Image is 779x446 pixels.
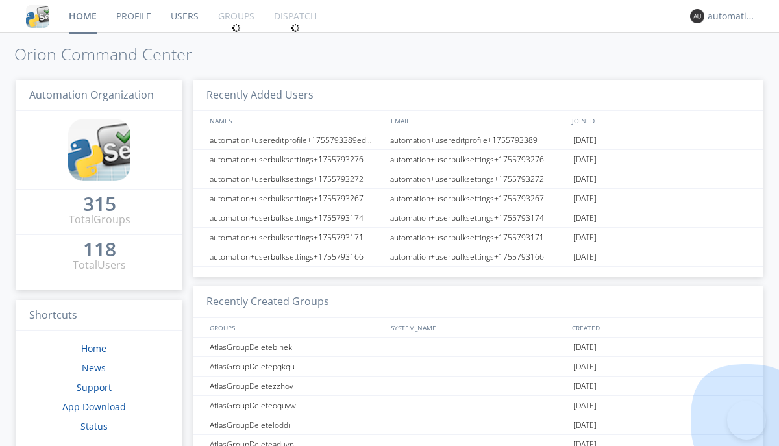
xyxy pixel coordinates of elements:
span: [DATE] [573,208,597,228]
div: automation+atlas0018 [708,10,756,23]
a: automation+usereditprofile+1755793389editedautomation+usereditprofile+1755793389automation+usered... [193,130,763,150]
div: automation+userbulksettings+1755793174 [387,208,570,227]
div: automation+userbulksettings+1755793276 [387,150,570,169]
div: automation+userbulksettings+1755793272 [387,169,570,188]
div: automation+usereditprofile+1755793389editedautomation+usereditprofile+1755793389 [206,130,386,149]
div: CREATED [569,318,750,337]
iframe: Toggle Customer Support [727,401,766,440]
a: automation+userbulksettings+1755793166automation+userbulksettings+1755793166[DATE] [193,247,763,267]
img: spin.svg [232,23,241,32]
div: AtlasGroupDeletepqkqu [206,357,386,376]
h3: Recently Added Users [193,80,763,112]
a: AtlasGroupDeleteoquyw[DATE] [193,396,763,415]
div: automation+userbulksettings+1755793166 [206,247,386,266]
a: 118 [83,243,116,258]
div: AtlasGroupDeleteloddi [206,415,386,434]
div: automation+userbulksettings+1755793272 [206,169,386,188]
div: 315 [83,197,116,210]
a: AtlasGroupDeleteloddi[DATE] [193,415,763,435]
span: [DATE] [573,189,597,208]
a: automation+userbulksettings+1755793267automation+userbulksettings+1755793267[DATE] [193,189,763,208]
img: 373638.png [690,9,704,23]
span: [DATE] [573,338,597,357]
img: cddb5a64eb264b2086981ab96f4c1ba7 [68,119,130,181]
span: [DATE] [573,169,597,189]
img: cddb5a64eb264b2086981ab96f4c1ba7 [26,5,49,28]
div: AtlasGroupDeleteoquyw [206,396,386,415]
div: GROUPS [206,318,384,337]
a: automation+userbulksettings+1755793171automation+userbulksettings+1755793171[DATE] [193,228,763,247]
div: automation+userbulksettings+1755793166 [387,247,570,266]
div: Total Groups [69,212,130,227]
span: [DATE] [573,415,597,435]
img: spin.svg [291,23,300,32]
a: AtlasGroupDeletezzhov[DATE] [193,377,763,396]
div: automation+userbulksettings+1755793267 [206,189,386,208]
a: automation+userbulksettings+1755793174automation+userbulksettings+1755793174[DATE] [193,208,763,228]
a: AtlasGroupDeletebinek[DATE] [193,338,763,357]
a: Support [77,381,112,393]
a: Home [81,342,106,354]
h3: Shortcuts [16,300,182,332]
a: Status [80,420,108,432]
span: [DATE] [573,357,597,377]
a: automation+userbulksettings+1755793272automation+userbulksettings+1755793272[DATE] [193,169,763,189]
span: [DATE] [573,396,597,415]
div: automation+userbulksettings+1755793174 [206,208,386,227]
span: [DATE] [573,130,597,150]
div: JOINED [569,111,750,130]
span: [DATE] [573,247,597,267]
div: automation+userbulksettings+1755793267 [387,189,570,208]
h3: Recently Created Groups [193,286,763,318]
div: EMAIL [388,111,569,130]
div: automation+userbulksettings+1755793171 [387,228,570,247]
a: AtlasGroupDeletepqkqu[DATE] [193,357,763,377]
a: News [82,362,106,374]
div: AtlasGroupDeletebinek [206,338,386,356]
a: 315 [83,197,116,212]
div: 118 [83,243,116,256]
a: App Download [62,401,126,413]
span: Automation Organization [29,88,154,102]
div: SYSTEM_NAME [388,318,569,337]
span: [DATE] [573,377,597,396]
div: automation+usereditprofile+1755793389 [387,130,570,149]
a: automation+userbulksettings+1755793276automation+userbulksettings+1755793276[DATE] [193,150,763,169]
div: Total Users [73,258,126,273]
div: automation+userbulksettings+1755793276 [206,150,386,169]
span: [DATE] [573,228,597,247]
span: [DATE] [573,150,597,169]
div: NAMES [206,111,384,130]
div: AtlasGroupDeletezzhov [206,377,386,395]
div: automation+userbulksettings+1755793171 [206,228,386,247]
